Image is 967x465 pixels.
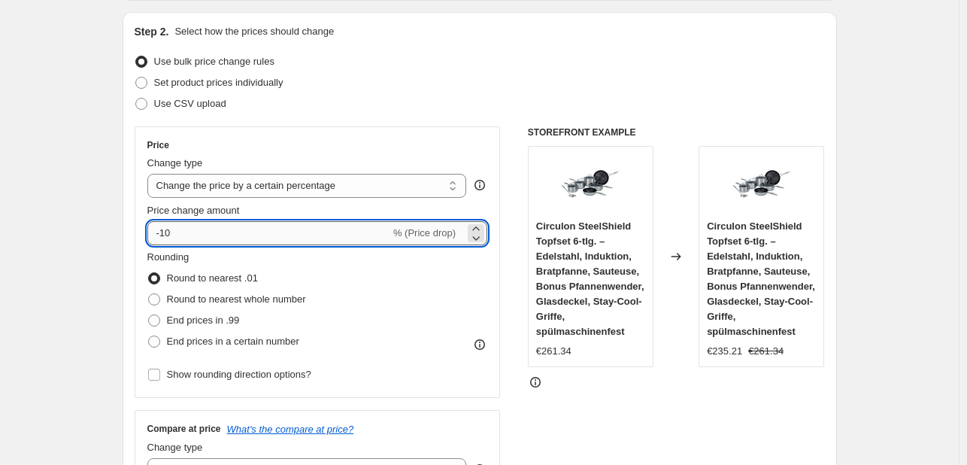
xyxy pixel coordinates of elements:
span: Show rounding direction options? [167,369,311,380]
h3: Price [147,139,169,151]
img: 71K09O_v6RL_80x.jpg [732,154,792,214]
h3: Compare at price [147,423,221,435]
span: Use CSV upload [154,98,226,109]
span: Change type [147,442,203,453]
span: % (Price drop) [393,227,456,239]
span: End prices in .99 [167,315,240,326]
span: Change type [147,157,203,169]
span: Round to nearest .01 [167,272,258,284]
h6: STOREFRONT EXAMPLE [528,126,825,138]
span: Circulon SteelShield Topfset 6-tlg. – Edelstahl, Induktion, Bratpfanne, Sauteuse, Bonus Pfannenwe... [536,220,644,337]
span: Rounding [147,251,189,263]
span: Circulon SteelShield Topfset 6-tlg. – Edelstahl, Induktion, Bratpfanne, Sauteuse, Bonus Pfannenwe... [707,220,815,337]
span: Round to nearest whole number [167,293,306,305]
span: Set product prices individually [154,77,283,88]
strike: €261.34 [748,344,784,359]
span: Use bulk price change rules [154,56,274,67]
button: What's the compare at price? [227,424,354,435]
h2: Step 2. [135,24,169,39]
img: 71K09O_v6RL_80x.jpg [560,154,620,214]
p: Select how the prices should change [174,24,334,39]
input: -15 [147,221,390,245]
div: help [472,178,487,193]
span: End prices in a certain number [167,336,299,347]
div: €261.34 [536,344,571,359]
div: €235.21 [707,344,742,359]
span: Price change amount [147,205,240,216]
